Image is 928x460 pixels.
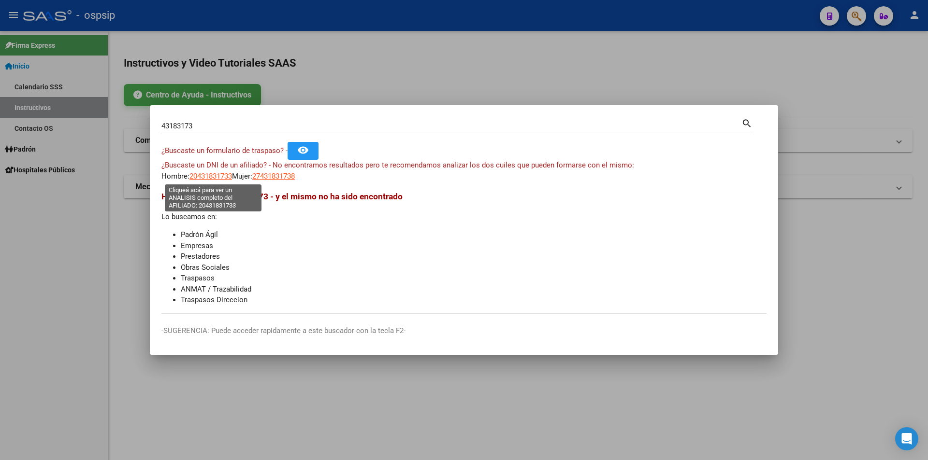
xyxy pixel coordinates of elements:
li: Traspasos [181,273,767,284]
li: Empresas [181,240,767,251]
mat-icon: remove_red_eye [297,144,309,156]
span: 20431831733 [189,172,232,181]
li: Padrón Ágil [181,229,767,240]
div: Hombre: Mujer: [161,160,767,181]
mat-icon: search [741,117,753,128]
li: Prestadores [181,251,767,262]
span: ¿Buscaste un DNI de un afiliado? - No encontramos resultados pero te recomendamos analizar los do... [161,161,634,169]
span: 27431831738 [252,172,295,181]
span: Hemos buscado - 43183173 - y el mismo no ha sido encontrado [161,192,403,201]
div: Lo buscamos en: [161,190,767,306]
li: ANMAT / Trazabilidad [181,284,767,295]
div: Open Intercom Messenger [895,427,918,450]
p: -SUGERENCIA: Puede acceder rapidamente a este buscador con la tecla F2- [161,325,767,336]
li: Traspasos Direccion [181,294,767,306]
li: Obras Sociales [181,262,767,273]
span: ¿Buscaste un formulario de traspaso? - [161,146,288,155]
